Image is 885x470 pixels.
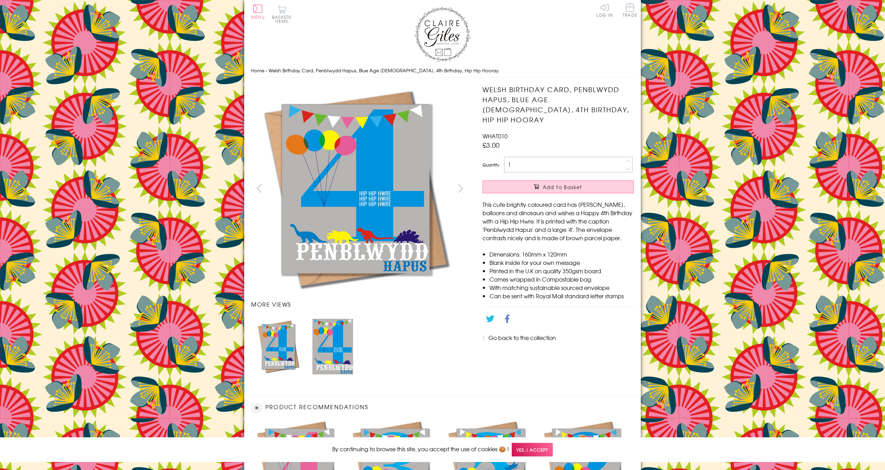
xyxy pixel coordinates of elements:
span: Menu [251,14,265,20]
span: › [266,67,267,74]
h3: More views [251,300,469,308]
a: Go back to the collection [488,333,556,342]
span: Welsh Birthday Card, Penblwydd Hapus, Blue Age [DEMOGRAPHIC_DATA], 4th Birthday, Hip Hip Hooray [269,67,499,74]
button: Menu [251,5,265,19]
li: Comes wrapped in Compostable bag [489,275,634,283]
img: Welsh Birthday Card, Penblwydd Hapus, Blue Age 4, 4th Birthday, Hip Hip Hooray [255,319,302,374]
li: Can be sent with Royal Mail standard letter stamps [489,292,634,300]
button: next [453,180,469,196]
img: Claire Giles Greetings Cards [415,7,470,62]
li: Carousel Page 1 (Current Slide) [251,315,305,378]
span: Trade [623,3,637,17]
a: Log In [596,3,613,17]
label: Quantity [483,162,499,168]
span: Add to Basket [543,184,582,191]
li: With matching sustainable sourced envelope [489,283,634,292]
h2: Product recommendations [251,403,634,413]
h1: Welsh Birthday Card, Penblwydd Hapus, Blue Age [DEMOGRAPHIC_DATA], 4th Birthday, Hip Hip Hooray [483,84,634,124]
span: WHAT010 [483,132,508,140]
p: This cute brightly coloured card has [PERSON_NAME], balloons and dinosaurs and wishes a Happy 4th... [483,200,634,242]
li: Blank inside for your own message [489,258,634,267]
button: Add to Basket [483,180,634,193]
button: Basket0 items [272,6,291,23]
img: Welsh Birthday Card, Penblwydd Hapus, Blue Age 4, 4th Birthday, Hip Hip Hooray [312,319,353,374]
span: £3.00 [483,140,500,150]
span: Yes, I accept [512,443,553,456]
li: Printed in the U.K on quality 350gsm board [489,267,634,275]
a: Home [251,67,264,74]
li: Carousel Page 2 [305,315,360,378]
img: Welsh Birthday Card, Penblwydd Hapus, Blue Age 4, 4th Birthday, Hip Hip Hooray [251,84,460,293]
nav: breadcrumbs [251,64,634,78]
li: Dimensions: 160mm x 120mm [489,250,634,258]
span: 0 items [275,14,291,24]
a: Trade [623,3,637,18]
ul: Carousel Pagination [251,315,469,378]
button: prev [251,180,267,196]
